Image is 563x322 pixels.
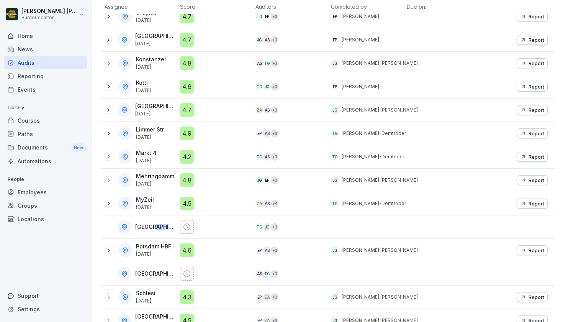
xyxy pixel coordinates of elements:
button: Report [517,175,548,185]
p: [PERSON_NAME] [342,36,379,43]
p: Report [529,247,544,253]
p: [PERSON_NAME] [PERSON_NAME] [342,107,418,113]
div: AS [255,270,263,278]
p: [GEOGRAPHIC_DATA] [135,103,174,110]
div: Support [4,289,87,302]
div: TG [331,130,339,137]
p: People [4,173,87,186]
p: [PERSON_NAME] [PERSON_NAME] [342,247,418,254]
p: [PERSON_NAME] [PERSON_NAME] [342,60,418,67]
div: + 3 [271,270,278,278]
button: Report [517,58,548,68]
div: JG [255,176,263,184]
a: Courses [4,114,87,127]
a: News [4,43,87,56]
div: AS [255,59,263,67]
p: [DATE] [136,181,174,187]
div: EP [263,13,271,20]
a: Locations [4,212,87,226]
div: TG [255,153,263,161]
div: TG [255,13,263,20]
div: AS [263,200,271,207]
p: Report [529,294,544,300]
p: Schlesi [136,290,155,297]
p: [GEOGRAPHIC_DATA] [135,271,174,277]
p: [DATE] [136,251,171,257]
div: 4.8 [180,56,194,70]
div: + 3 [271,153,278,161]
a: Groups [4,199,87,212]
button: Report [517,35,548,45]
p: [PERSON_NAME] [PERSON_NAME] [342,294,418,301]
a: DocumentsNew [4,141,87,155]
div: JG [255,36,263,44]
div: 4.7 [180,33,194,47]
div: + 3 [271,106,278,114]
div: Automations [4,154,87,168]
p: Report [529,154,544,160]
p: [DATE] [135,41,174,46]
p: [DATE] [136,18,157,23]
div: TG [255,223,263,231]
button: Report [517,292,548,302]
div: AS [263,246,271,254]
div: 4.3 [180,290,194,304]
div: TG [331,200,339,207]
div: JG [331,246,339,254]
button: Report [517,105,548,115]
p: [PERSON_NAME]-Demtröder [342,130,406,137]
p: [PERSON_NAME] [342,83,379,90]
div: 4.5 [180,197,194,210]
p: [DATE] [136,158,157,163]
p: [DATE] [136,298,155,304]
div: New [72,143,85,152]
div: + 3 [271,246,278,254]
p: [GEOGRAPHIC_DATA] [135,224,174,230]
div: AS [263,153,271,161]
p: [DATE] [136,88,151,93]
a: Audits [4,56,87,69]
div: TG [263,59,271,67]
a: Reporting [4,69,87,83]
p: Library [4,102,87,114]
p: [PERSON_NAME] [PERSON_NAME] [21,8,77,15]
button: Report [517,82,548,92]
div: AS [263,36,271,44]
div: ZA [255,200,263,207]
p: [DATE] [135,111,174,117]
p: Report [529,177,544,183]
div: EP [263,176,271,184]
div: + 3 [271,176,278,184]
p: [PERSON_NAME] [342,13,379,20]
a: Events [4,83,87,96]
div: + 3 [271,293,278,301]
div: + 3 [271,59,278,67]
p: Report [529,13,544,20]
div: 4.7 [180,103,194,117]
button: Report [517,199,548,209]
p: Completed by [331,3,399,11]
p: [PERSON_NAME]-Demtröder [342,153,406,160]
button: Report [517,245,548,255]
div: JG [331,59,339,67]
div: EP [331,83,339,90]
div: EP [331,13,339,20]
div: 4.6 [180,80,194,94]
div: AS [263,130,271,137]
div: + 3 [271,36,278,44]
div: ZA [255,106,263,114]
div: ZA [263,293,271,301]
div: AS [263,106,271,114]
p: Limmer Str. [136,127,165,133]
div: EP [255,130,263,137]
a: Home [4,29,87,43]
div: 4.2 [180,150,194,164]
a: Paths [4,127,87,141]
p: [PERSON_NAME]-Demtröder [342,200,406,207]
p: Report [529,200,544,207]
div: EP [255,246,263,254]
